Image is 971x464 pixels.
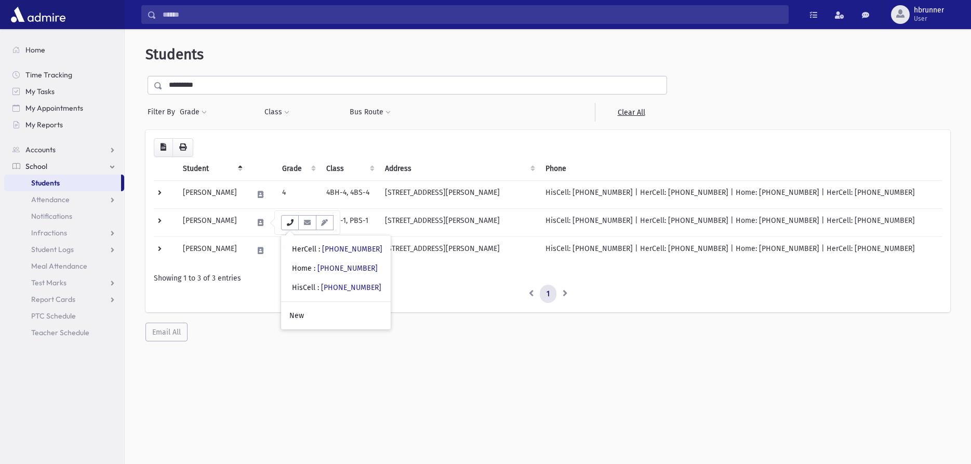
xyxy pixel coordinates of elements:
[539,208,942,236] td: HisCell: [PHONE_NUMBER] | HerCell: [PHONE_NUMBER] | Home: [PHONE_NUMBER] | HerCell: [PHONE_NUMBER]
[276,236,320,264] td: 7
[276,208,320,236] td: P
[320,157,379,181] th: Class: activate to sort column ascending
[31,261,87,271] span: Meal Attendance
[31,278,66,287] span: Test Marks
[4,324,124,341] a: Teacher Schedule
[4,241,124,258] a: Student Logs
[276,157,320,181] th: Grade: activate to sort column ascending
[379,157,539,181] th: Address: activate to sort column ascending
[320,180,379,208] td: 4BH-4, 4BS-4
[4,116,124,133] a: My Reports
[177,157,247,181] th: Student: activate to sort column descending
[4,208,124,224] a: Notifications
[320,208,379,236] td: PBH-1, PBS-1
[292,282,381,293] div: HisCell
[914,15,944,23] span: User
[31,195,70,204] span: Attendance
[379,180,539,208] td: [STREET_ADDRESS][PERSON_NAME]
[154,138,173,157] button: CSV
[595,103,667,122] a: Clear All
[349,103,391,122] button: Bus Route
[322,245,382,254] a: [PHONE_NUMBER]
[31,178,60,188] span: Students
[539,180,942,208] td: HisCell: [PHONE_NUMBER] | HerCell: [PHONE_NUMBER] | Home: [PHONE_NUMBER] | HerCell: [PHONE_NUMBER]
[156,5,788,24] input: Search
[31,311,76,321] span: PTC Schedule
[25,162,47,171] span: School
[4,308,124,324] a: PTC Schedule
[31,295,75,304] span: Report Cards
[314,264,315,273] span: :
[317,264,378,273] a: [PHONE_NUMBER]
[540,285,556,303] a: 1
[539,236,942,264] td: HisCell: [PHONE_NUMBER] | HerCell: [PHONE_NUMBER] | Home: [PHONE_NUMBER] | HerCell: [PHONE_NUMBER]
[4,224,124,241] a: Infractions
[4,258,124,274] a: Meal Attendance
[281,306,391,325] a: New
[31,245,74,254] span: Student Logs
[318,245,320,254] span: :
[31,228,67,237] span: Infractions
[154,273,942,284] div: Showing 1 to 3 of 3 entries
[539,157,942,181] th: Phone
[145,323,188,341] button: Email All
[4,100,124,116] a: My Appointments
[25,145,56,154] span: Accounts
[321,283,381,292] a: [PHONE_NUMBER]
[177,236,247,264] td: [PERSON_NAME]
[177,208,247,236] td: [PERSON_NAME]
[177,180,247,208] td: [PERSON_NAME]
[172,138,193,157] button: Print
[379,208,539,236] td: [STREET_ADDRESS][PERSON_NAME]
[148,107,179,117] span: Filter By
[4,175,121,191] a: Students
[4,158,124,175] a: School
[4,67,124,83] a: Time Tracking
[292,263,378,274] div: Home
[8,4,68,25] img: AdmirePro
[292,244,382,255] div: HerCell
[4,191,124,208] a: Attendance
[316,215,334,230] button: Email Templates
[264,103,290,122] button: Class
[179,103,207,122] button: Grade
[317,283,319,292] span: :
[914,6,944,15] span: hbrunner
[145,46,204,63] span: Students
[25,70,72,79] span: Time Tracking
[379,236,539,264] td: [STREET_ADDRESS][PERSON_NAME]
[4,141,124,158] a: Accounts
[4,42,124,58] a: Home
[4,83,124,100] a: My Tasks
[31,328,89,337] span: Teacher Schedule
[4,274,124,291] a: Test Marks
[31,211,72,221] span: Notifications
[276,180,320,208] td: 4
[25,103,83,113] span: My Appointments
[25,87,55,96] span: My Tasks
[25,120,63,129] span: My Reports
[25,45,45,55] span: Home
[4,291,124,308] a: Report Cards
